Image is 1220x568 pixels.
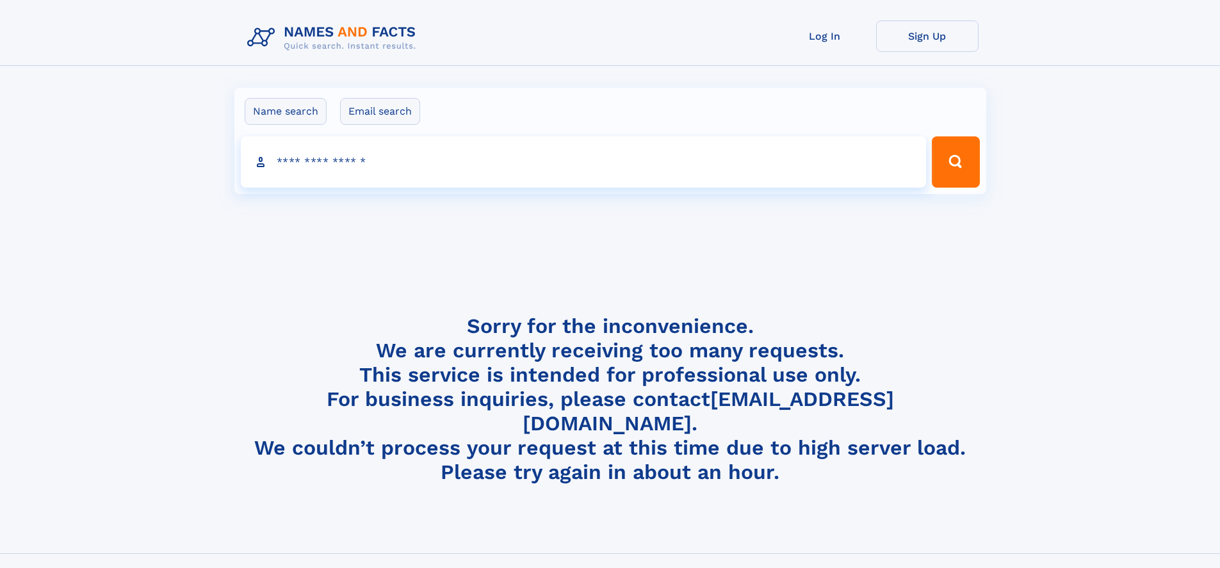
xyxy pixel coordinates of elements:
[241,136,927,188] input: search input
[340,98,420,125] label: Email search
[876,20,979,52] a: Sign Up
[523,387,894,435] a: [EMAIL_ADDRESS][DOMAIN_NAME]
[242,20,427,55] img: Logo Names and Facts
[242,314,979,485] h4: Sorry for the inconvenience. We are currently receiving too many requests. This service is intend...
[245,98,327,125] label: Name search
[932,136,979,188] button: Search Button
[774,20,876,52] a: Log In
